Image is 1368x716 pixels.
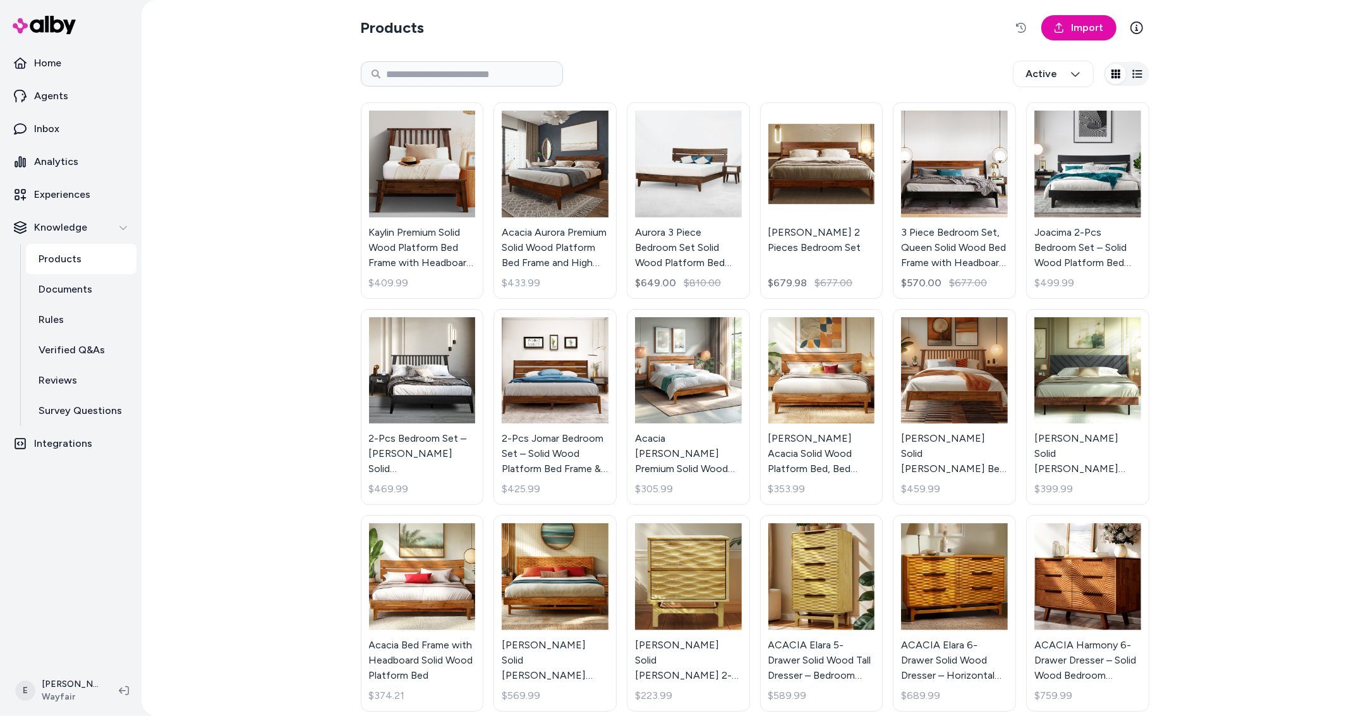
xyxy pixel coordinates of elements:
[361,515,484,712] a: Acacia Bed Frame with Headboard Solid Wood Platform BedAcacia Bed Frame with Headboard Solid Wood...
[760,309,883,506] a: Antione Acacia Solid Wood Platform Bed, Bed Frame with Headboard, Farmhouse Bed Frame Style[PERSO...
[627,102,750,299] a: Aurora 3 Piece Bedroom Set Solid Wood Platform Bed Frame with Headboard and NightstandAurora 3 Pi...
[26,365,136,396] a: Reviews
[34,436,92,451] p: Integrations
[1041,15,1117,40] a: Import
[893,309,1016,506] a: Kristoffer Solid Wood Bed Frame with Headboard[PERSON_NAME] Solid [PERSON_NAME] Bed Frame with He...
[5,212,136,243] button: Knowledge
[34,56,61,71] p: Home
[361,309,484,506] a: 2-Pcs Bedroom Set – Jildardo Solid Wood Platform Bed Frame & Matching Nightstand, Scandinavian Ru...
[1072,20,1104,35] span: Import
[39,282,92,297] p: Documents
[34,220,87,235] p: Knowledge
[627,515,750,712] a: Gerrell Elara Solid Wood 2-Drawer Nightstand with Sculpted Front – Mid-Century Modern Bedside Tab...
[1026,515,1149,712] a: ACACIA Harmony 6-Drawer Dresser – Solid Wood Bedroom Dresser With CNC Circle Pattern – Zen Sand G...
[493,102,617,299] a: Acacia Aurora Premium Solid Wood Platform Bed Frame and High Headboard, King Bed Frame with Headb...
[34,154,78,169] p: Analytics
[34,121,59,137] p: Inbox
[8,670,109,711] button: E[PERSON_NAME]Wayfair
[893,515,1016,712] a: ACACIA Elara 6-Drawer Solid Wood Dresser – Horizontal Bedroom Wood Dresser With CNC Wave Texture ...
[26,274,136,305] a: Documents
[34,88,68,104] p: Agents
[893,102,1016,299] a: 3 Piece Bedroom Set, Queen Solid Wood Bed Frame with Headboard and 2 Nightstand, 800lbs Capacity3...
[493,515,617,712] a: Gerrell Elara Solid Wood Platform Bed Frame with Sculpted Spearhead Headboard – Mid-Century Moder...
[39,312,64,327] p: Rules
[42,678,99,691] p: [PERSON_NAME]
[26,335,136,365] a: Verified Q&As
[26,305,136,335] a: Rules
[760,102,883,299] a: Emery 2 Pieces Bedroom Set[PERSON_NAME] 2 Pieces Bedroom Set$679.98$677.00
[361,102,484,299] a: Kaylin Premium Solid Wood Platform Bed Frame with Headboard – 800 lb Capacity, No Box Spring Need...
[39,343,105,358] p: Verified Q&As
[5,114,136,144] a: Inbox
[5,147,136,177] a: Analytics
[627,309,750,506] a: Acacia Christoper Premium Solid Wood Bed Frame, Bed Frame with Headboard Included, Mid century Mo...
[15,681,35,701] span: E
[26,244,136,274] a: Products
[5,428,136,459] a: Integrations
[42,691,99,703] span: Wayfair
[1026,309,1149,506] a: Felisha Solid Wood King Upholstered Bed Frame with Fabric Headboard, Contemporary Modern Upholste...
[1013,61,1094,87] button: Active
[5,179,136,210] a: Experiences
[26,396,136,426] a: Survey Questions
[493,309,617,506] a: 2-Pcs Jomar Bedroom Set – Solid Wood Platform Bed Frame & Matching Nightstand, Scandinavian Rusti...
[5,48,136,78] a: Home
[1026,102,1149,299] a: Joacima 2-Pcs Bedroom Set – Solid Wood Platform Bed Frame & Matching Nightstand, Mid-Century Mode...
[13,16,76,34] img: alby Logo
[5,81,136,111] a: Agents
[39,252,82,267] p: Products
[39,403,122,418] p: Survey Questions
[361,18,425,38] h2: Products
[34,187,90,202] p: Experiences
[39,373,77,388] p: Reviews
[760,515,883,712] a: ACACIA Elara 5-Drawer Solid Wood Tall Dresser – Bedroom Dresser With CNC Wave Detail – Mid-Centur...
